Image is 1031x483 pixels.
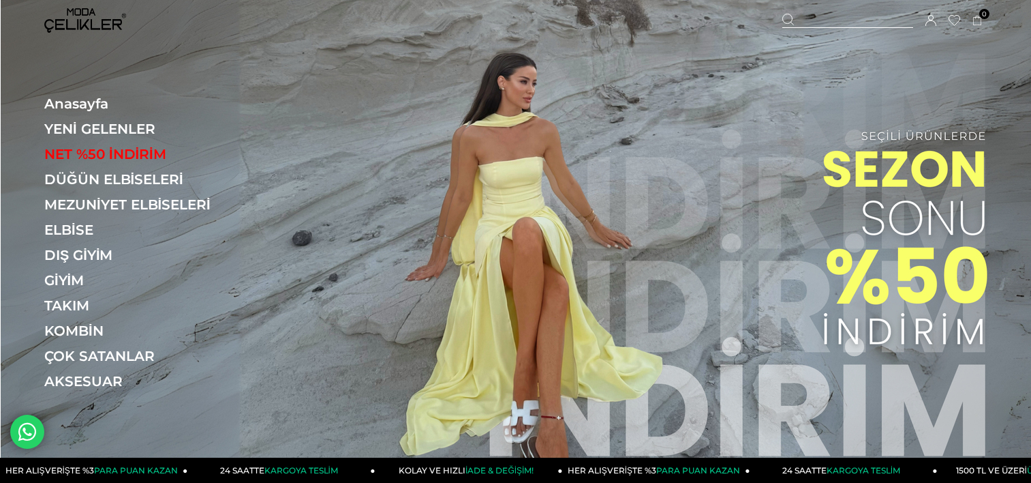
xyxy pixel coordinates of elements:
[44,323,232,339] a: KOMBİN
[94,465,178,475] span: PARA PUAN KAZAN
[375,458,562,483] a: KOLAY VE HIZLIİADE & DEĞİŞİM!
[979,9,989,19] span: 0
[972,16,983,26] a: 0
[44,348,232,364] a: ÇOK SATANLAR
[562,458,750,483] a: HER ALIŞVERİŞTE %3PARA PUAN KAZAN
[44,121,232,137] a: YENİ GELENLER
[44,272,232,289] a: GİYİM
[44,196,232,213] a: MEZUNİYET ELBİSELERİ
[264,465,338,475] span: KARGOYA TESLİM
[44,8,126,33] img: logo
[656,465,740,475] span: PARA PUAN KAZAN
[750,458,937,483] a: 24 SAATTEKARGOYA TESLİM
[44,171,232,188] a: DÜĞÜN ELBİSELERİ
[44,247,232,263] a: DIŞ GİYİM
[187,458,375,483] a: 24 SAATTEKARGOYA TESLİM
[827,465,900,475] span: KARGOYA TESLİM
[465,465,534,475] span: İADE & DEĞİŞİM!
[44,373,232,390] a: AKSESUAR
[44,96,232,112] a: Anasayfa
[44,222,232,238] a: ELBİSE
[44,146,232,162] a: NET %50 İNDİRİM
[44,297,232,314] a: TAKIM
